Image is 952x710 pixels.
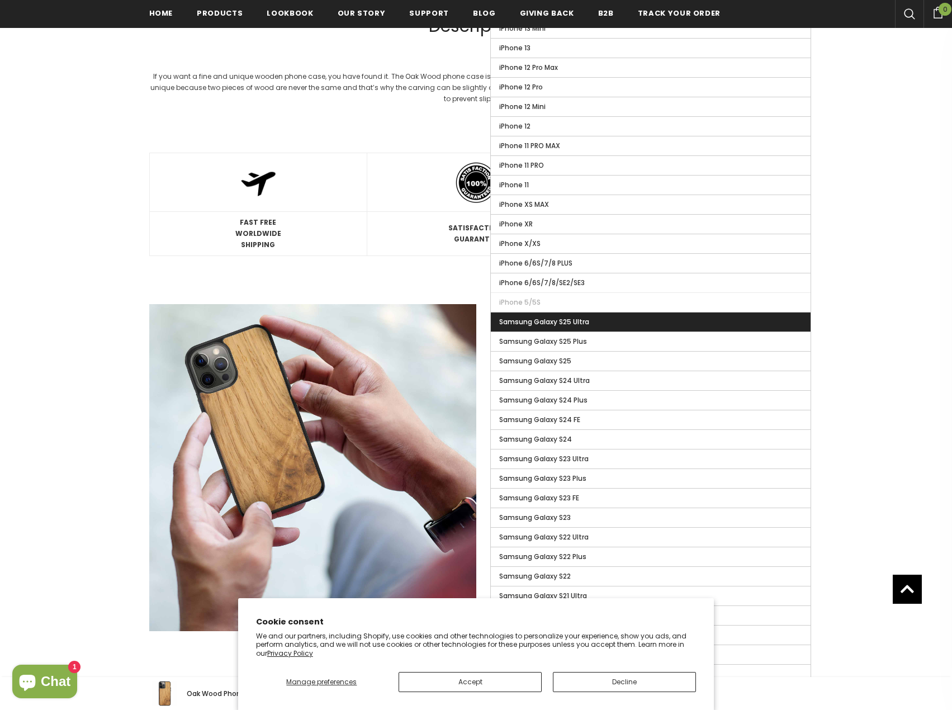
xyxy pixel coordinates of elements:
img: iPhone 12 Oak Wood Phone case held in hand [149,304,476,631]
span: iPhone 11 [499,180,529,190]
span: Blog [473,8,496,18]
span: Manage preferences [286,677,357,687]
span: Our Story [338,8,386,18]
span: iPhone 5/5S [499,297,541,307]
span: Samsung Galaxy S23 [499,513,571,522]
span: Samsung Galaxy S24 Ultra [499,376,590,385]
span: 0 [939,3,951,16]
span: Home [149,8,173,18]
span: iPhone 12 Pro Max [499,63,558,72]
button: Manage preferences [256,672,387,692]
p: We and our partners, including Shopify, use cookies and other technologies to personalize your ex... [256,632,697,658]
img: Mail Plane [238,162,279,203]
span: Samsung Galaxy S21 Ultra [499,591,587,600]
span: Samsung Galaxy S23 FE [499,493,579,503]
h2: Cookie consent [256,616,697,628]
span: Giving back [520,8,574,18]
span: iPhone 6/6S/7/8/SE2/SE3 [499,278,585,287]
span: iPhone 11 PRO MAX [499,141,560,150]
button: Decline [553,672,696,692]
span: Track your order [638,8,721,18]
span: Samsung Galaxy S22 Ultra [499,532,589,542]
span: iPhone X/XS [499,239,541,248]
span: iPhone 12 Mini [499,102,546,111]
a: 0 [923,5,952,18]
span: Products [197,8,243,18]
span: Samsung Galaxy S24 [499,434,572,444]
span: Samsung Galaxy S22 [499,571,571,581]
strong: GUARANTEE [454,234,498,244]
strong: SATISFACTION [448,223,503,233]
strong: WORLDWIDE [235,229,281,238]
strong: FAST FREE [240,217,276,227]
span: iPhone 12 [499,121,531,131]
span: Samsung Galaxy S25 Plus [499,337,587,346]
a: Privacy Policy [267,649,313,658]
span: Samsung Galaxy S23 Ultra [499,454,589,463]
span: support [409,8,449,18]
span: Lookbook [267,8,313,18]
strong: SHIPPING [241,240,275,249]
span: iPhone 11 PRO [499,160,544,170]
button: Accept [399,672,542,692]
span: Samsung Galaxy S23 Plus [499,474,586,483]
span: iPhone 13 Mini [499,23,546,33]
span: Oak Wood Phone Case [187,689,266,698]
img: Satisfaction Badge [455,162,497,203]
span: iPhone 12 Pro [499,82,543,92]
span: iPhone 13 [499,43,531,53]
div: If you want a fine and unique wooden phone case, you have found it. The Oak Wood phone case is oi... [149,71,803,105]
span: iPhone XR [499,219,533,229]
span: Samsung Galaxy S24 Plus [499,395,588,405]
span: Samsung Galaxy S25 Ultra [499,317,589,326]
span: iPhone 6/6S/7/8 PLUS [499,258,572,268]
inbox-online-store-chat: Shopify online store chat [9,665,80,701]
span: iPhone XS MAX [499,200,549,209]
span: Samsung Galaxy S22 Plus [499,552,586,561]
span: B2B [598,8,614,18]
span: Samsung Galaxy S24 FE [499,415,580,424]
span: Samsung Galaxy S25 [499,356,571,366]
